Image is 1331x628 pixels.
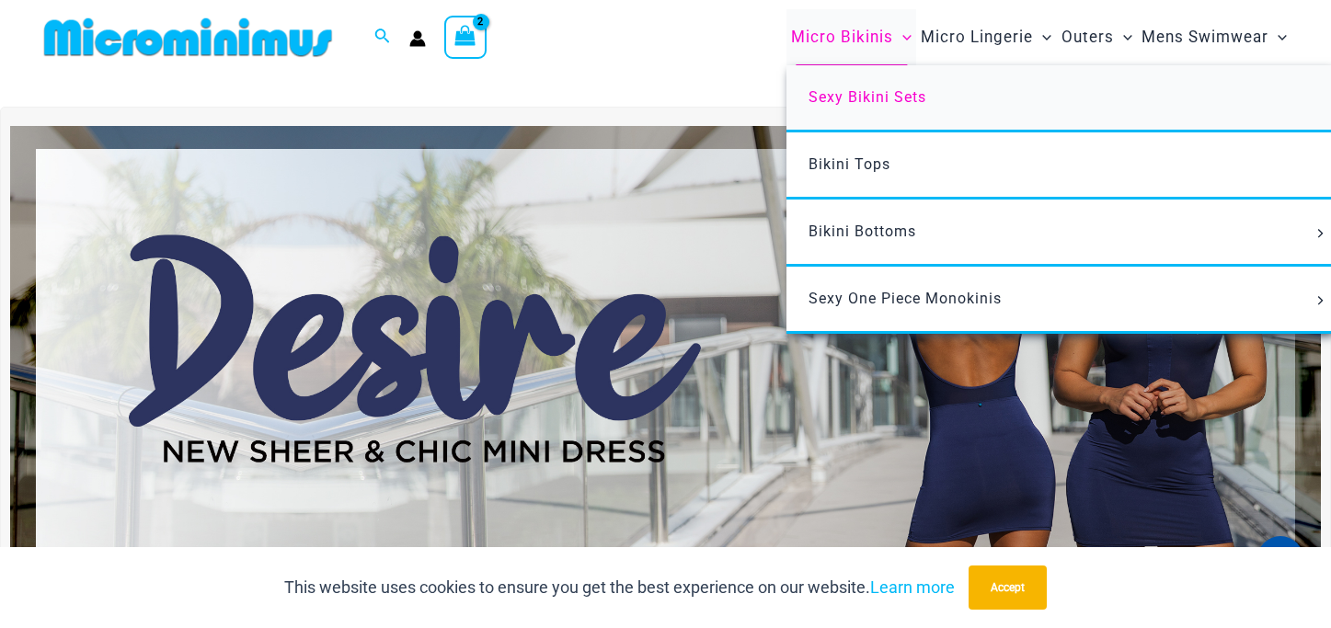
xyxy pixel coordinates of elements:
[1268,14,1287,61] span: Menu Toggle
[809,88,926,106] span: Sexy Bikini Sets
[10,126,1321,571] img: Desire me Navy Dress
[37,17,339,58] img: MM SHOP LOGO FLAT
[284,574,955,601] p: This website uses cookies to ensure you get the best experience on our website.
[1311,229,1331,238] span: Menu Toggle
[916,9,1056,65] a: Micro LingerieMenu ToggleMenu Toggle
[809,155,890,173] span: Bikini Tops
[1057,9,1137,65] a: OutersMenu ToggleMenu Toggle
[1114,14,1132,61] span: Menu Toggle
[1061,14,1114,61] span: Outers
[893,14,912,61] span: Menu Toggle
[374,26,391,49] a: Search icon link
[791,14,893,61] span: Micro Bikinis
[921,14,1033,61] span: Micro Lingerie
[969,565,1047,610] button: Accept
[870,577,955,597] a: Learn more
[1311,296,1331,305] span: Menu Toggle
[1142,14,1268,61] span: Mens Swimwear
[786,9,916,65] a: Micro BikinisMenu ToggleMenu Toggle
[809,290,1002,307] span: Sexy One Piece Monokinis
[784,6,1294,68] nav: Site Navigation
[1033,14,1051,61] span: Menu Toggle
[1137,9,1291,65] a: Mens SwimwearMenu ToggleMenu Toggle
[809,223,916,240] span: Bikini Bottoms
[409,30,426,47] a: Account icon link
[444,16,487,58] a: View Shopping Cart, 2 items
